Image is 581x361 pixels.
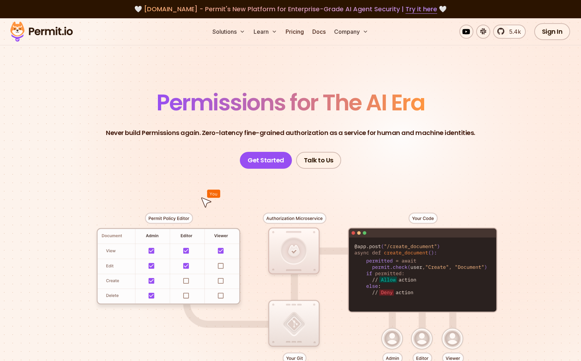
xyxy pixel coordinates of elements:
a: Try it here [406,5,437,14]
span: Permissions for The AI Era [157,87,424,118]
button: Company [331,25,371,39]
button: Learn [251,25,280,39]
a: Pricing [283,25,307,39]
p: Never build Permissions again. Zero-latency fine-grained authorization as a service for human and... [106,128,475,138]
span: 5.4k [505,27,521,36]
a: 5.4k [493,25,526,39]
img: Permit logo [7,20,76,44]
a: Docs [309,25,328,39]
span: [DOMAIN_NAME] - Permit's New Platform for Enterprise-Grade AI Agent Security | [144,5,437,13]
a: Get Started [240,152,292,169]
button: Solutions [210,25,248,39]
a: Talk to Us [296,152,341,169]
div: 🤍 🤍 [17,4,564,14]
a: Sign In [534,23,570,40]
